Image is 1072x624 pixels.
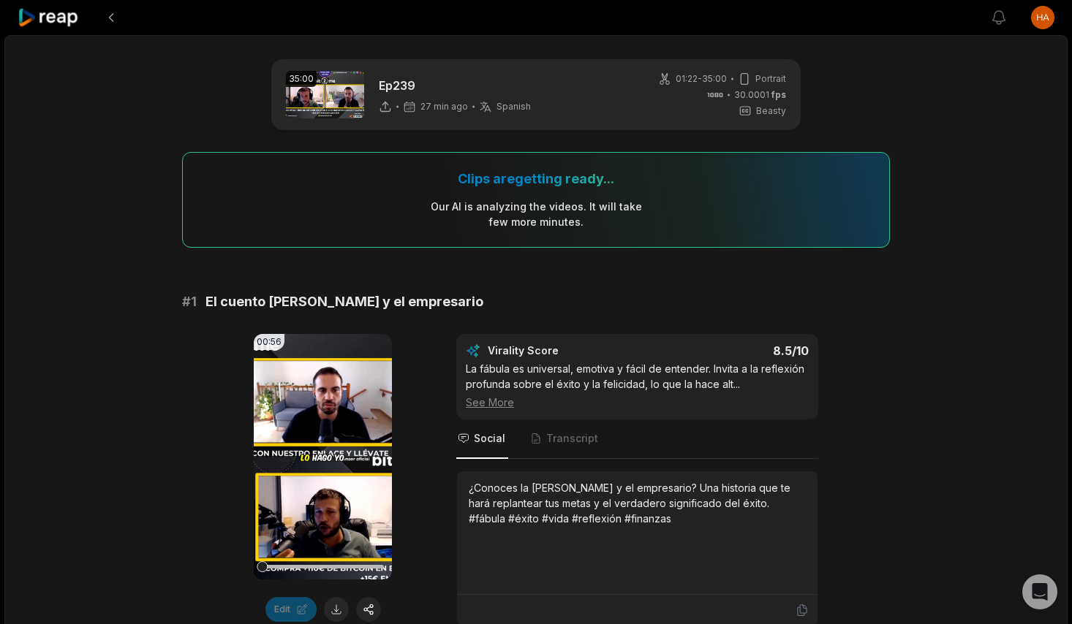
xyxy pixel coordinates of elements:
div: See More [466,395,809,410]
span: Social [474,431,505,446]
div: ¿Conoces la [PERSON_NAME] y el empresario? Una historia que te hará replantear tus metas y el ver... [469,480,806,526]
div: Open Intercom Messenger [1022,574,1057,609]
button: Edit [265,597,317,622]
div: Our AI is analyzing the video s . It will take few more minutes. [430,199,643,229]
div: La fábula es universal, emotiva y fácil de entender. Invita a la reflexión profunda sobre el éxit... [466,361,809,410]
p: Ep239 [379,77,531,94]
span: # 1 [182,292,197,312]
video: Your browser does not support mp4 format. [254,334,392,579]
div: Virality Score [488,343,645,358]
span: 27 min ago [420,101,468,113]
span: fps [771,89,786,100]
span: Beasty [756,104,786,118]
div: 35:00 [286,71,317,87]
span: Portrait [755,72,786,85]
span: Spanish [497,101,531,113]
span: Transcript [546,431,598,446]
span: 30.0001 [734,88,786,102]
div: 8.5 /10 [652,343,809,358]
span: 01:22 - 35:00 [676,72,727,85]
div: Clips are getting ready... [458,170,614,187]
nav: Tabs [456,419,818,459]
span: El cuento [PERSON_NAME] y el empresario [205,292,483,312]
